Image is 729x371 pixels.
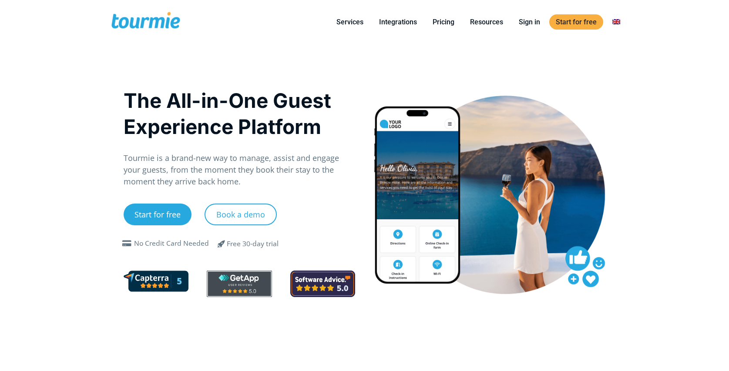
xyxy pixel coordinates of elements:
p: Tourmie is a brand-new way to manage, assist and engage your guests, from the moment they book th... [124,152,356,187]
a: Sign in [512,17,547,27]
a: Start for free [124,204,191,225]
div: No Credit Card Needed [134,238,209,249]
a: Book a demo [205,204,277,225]
span:  [120,240,134,247]
a: Pricing [426,17,461,27]
a: Services [330,17,370,27]
a: Start for free [549,14,603,30]
div: Free 30-day trial [227,239,279,249]
span:  [211,238,232,249]
a: Resources [464,17,510,27]
a: Integrations [373,17,423,27]
h1: The All-in-One Guest Experience Platform [124,87,356,140]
